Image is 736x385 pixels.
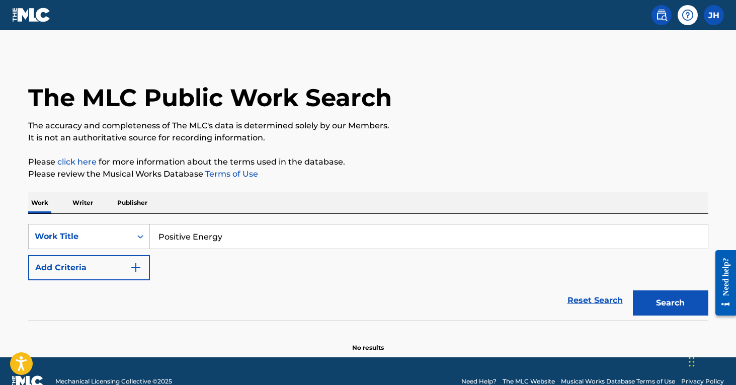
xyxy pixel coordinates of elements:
[28,224,708,321] form: Search Form
[704,5,724,25] div: User Menu
[28,192,51,213] p: Work
[28,168,708,180] p: Please review the Musical Works Database
[28,120,708,132] p: The accuracy and completeness of The MLC's data is determined solely by our Members.
[708,242,736,325] iframe: Resource Center
[57,157,97,167] a: click here
[656,9,668,21] img: search
[686,337,736,385] iframe: Chat Widget
[28,156,708,168] p: Please for more information about the terms used in the database.
[28,83,392,113] h1: The MLC Public Work Search
[678,5,698,25] div: Help
[682,9,694,21] img: help
[633,290,708,316] button: Search
[352,331,384,352] p: No results
[35,230,125,243] div: Work Title
[28,255,150,280] button: Add Criteria
[114,192,150,213] p: Publisher
[69,192,96,213] p: Writer
[130,262,142,274] img: 9d2ae6d4665cec9f34b9.svg
[12,8,51,22] img: MLC Logo
[28,132,708,144] p: It is not an authoritative source for recording information.
[651,5,672,25] a: Public Search
[562,289,628,312] a: Reset Search
[689,347,695,377] div: Drag
[203,169,258,179] a: Terms of Use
